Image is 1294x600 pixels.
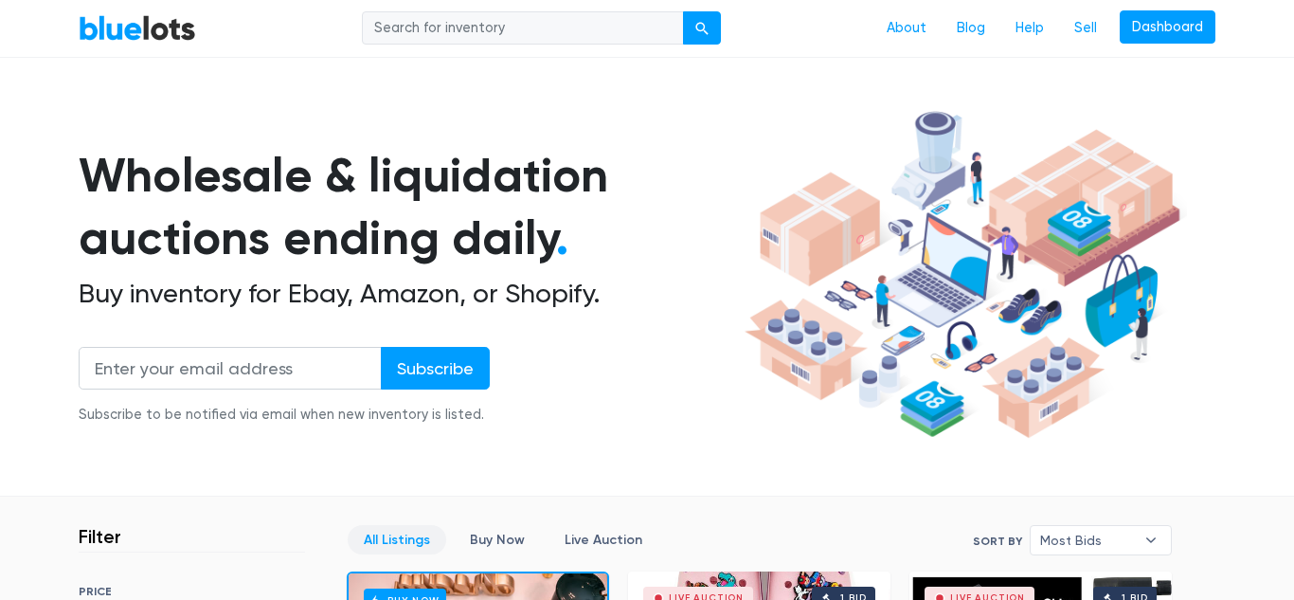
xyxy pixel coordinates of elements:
b: ▾ [1131,526,1171,555]
label: Sort By [973,533,1022,550]
a: All Listings [348,525,446,555]
a: About [872,10,942,46]
h3: Filter [79,525,121,548]
a: Help [1000,10,1059,46]
a: Buy Now [454,525,541,555]
input: Search for inventory [362,11,684,45]
a: Dashboard [1120,10,1215,45]
a: BlueLots [79,14,196,42]
span: . [556,209,568,266]
a: Blog [942,10,1000,46]
input: Enter your email address [79,347,382,390]
div: Subscribe to be notified via email when new inventory is listed. [79,405,490,426]
a: Sell [1059,10,1112,46]
h2: Buy inventory for Ebay, Amazon, or Shopify. [79,278,738,310]
h1: Wholesale & liquidation auctions ending daily [79,144,738,270]
span: Most Bids [1040,526,1135,555]
h6: PRICE [79,585,305,598]
img: hero-ee84e7d0318cb26816c560f6b4441b76977f77a177738b4e94f68c95b2b83dbb.png [738,102,1187,447]
input: Subscribe [381,347,490,390]
a: Live Auction [548,525,658,555]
